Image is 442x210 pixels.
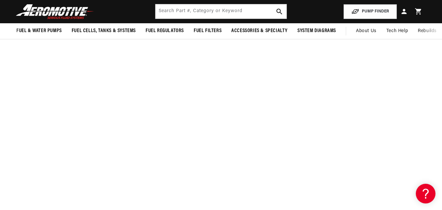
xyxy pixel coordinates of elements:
summary: Fuel Filters [189,23,226,39]
a: About Us [351,23,381,39]
summary: Fuel Regulators [141,23,189,39]
button: PUMP FINDER [344,4,397,19]
summary: Fuel Cells, Tanks & Systems [67,23,141,39]
summary: Tech Help [381,23,413,39]
span: Fuel Cells, Tanks & Systems [72,28,136,34]
span: Rebuilds [418,28,437,35]
img: Aeromotive [14,4,96,19]
span: Fuel Regulators [146,28,184,34]
summary: Rebuilds [413,23,442,39]
span: Tech Help [386,28,408,35]
summary: Accessories & Specialty [226,23,292,39]
summary: Fuel & Water Pumps [11,23,67,39]
input: Search by Part Number, Category or Keyword [155,4,287,19]
span: Accessories & Specialty [231,28,288,34]
span: Fuel Filters [194,28,221,34]
button: search button [272,4,287,19]
span: About Us [356,29,377,33]
span: System Diagrams [297,28,336,34]
summary: System Diagrams [292,23,341,39]
span: Fuel & Water Pumps [16,28,62,34]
